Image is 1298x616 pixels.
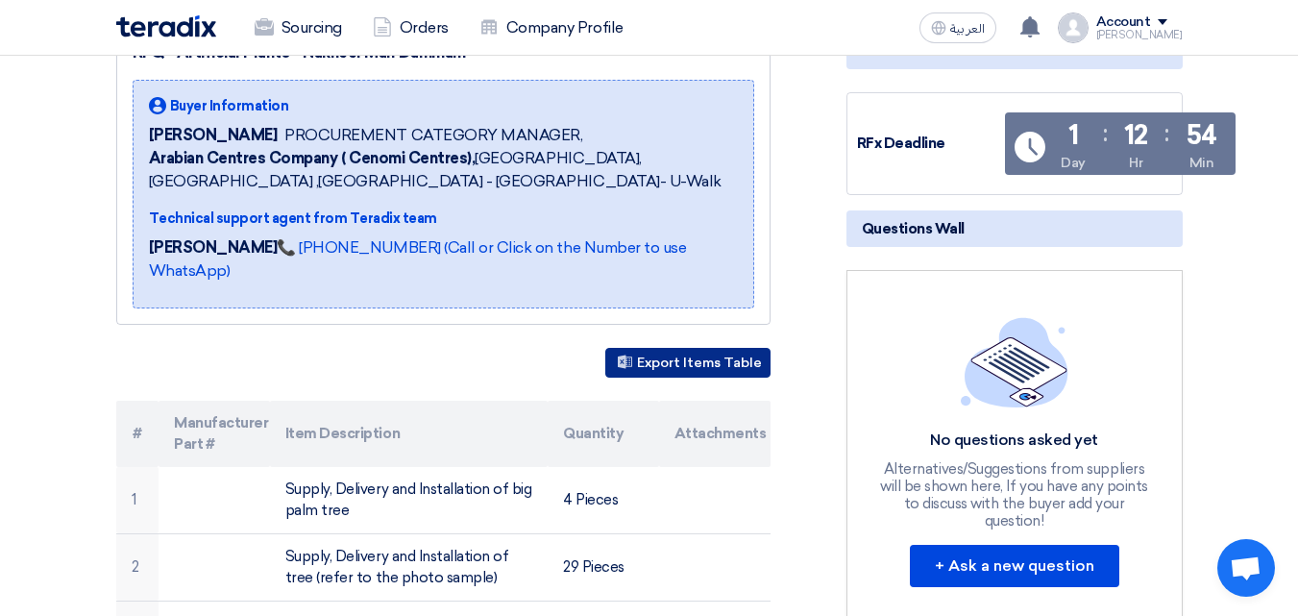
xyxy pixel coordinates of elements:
[961,317,1068,407] img: empty_state_list.svg
[284,124,582,147] span: PROCUREMENT CATEGORY MANAGER,
[116,533,159,601] td: 2
[862,218,965,239] span: Questions Wall
[464,7,639,49] a: Company Profile
[270,533,548,601] td: Supply, Delivery and Installation of tree (refer to the photo sample)
[1164,116,1169,151] div: :
[919,12,996,43] button: العربية
[116,15,216,37] img: Teradix logo
[1187,122,1217,149] div: 54
[950,22,985,36] span: العربية
[149,124,278,147] span: [PERSON_NAME]
[149,238,687,280] a: 📞 [PHONE_NUMBER] (Call or Click on the Number to use WhatsApp)
[149,209,738,229] div: Technical support agent from Teradix team
[1189,153,1214,173] div: Min
[1129,153,1142,173] div: Hr
[270,401,548,467] th: Item Description
[1058,12,1089,43] img: profile_test.png
[270,467,548,534] td: Supply, Delivery and Installation of big palm tree
[116,467,159,534] td: 1
[874,431,1155,451] div: No questions asked yet
[910,545,1119,587] button: + Ask a new question
[1096,14,1151,31] div: Account
[659,401,771,467] th: Attachments
[548,533,659,601] td: 29 Pieces
[159,401,270,467] th: Manufacturer Part #
[1061,153,1086,173] div: Day
[548,467,659,534] td: 4 Pieces
[605,348,771,378] button: Export Items Table
[149,149,476,167] b: Arabian Centres Company ( Cenomi Centres),
[170,96,289,116] span: Buyer Information
[1103,116,1108,151] div: :
[857,133,1001,155] div: RFx Deadline
[874,460,1155,530] div: Alternatives/Suggestions from suppliers will be shown here, If you have any points to discuss wit...
[149,147,738,193] span: [GEOGRAPHIC_DATA], [GEOGRAPHIC_DATA] ,[GEOGRAPHIC_DATA] - [GEOGRAPHIC_DATA]- U-Walk
[357,7,464,49] a: Orders
[1068,122,1079,149] div: 1
[1124,122,1148,149] div: 12
[548,401,659,467] th: Quantity
[1096,30,1183,40] div: [PERSON_NAME]
[239,7,357,49] a: Sourcing
[1217,539,1275,597] a: Open chat
[116,401,159,467] th: #
[149,238,278,257] strong: [PERSON_NAME]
